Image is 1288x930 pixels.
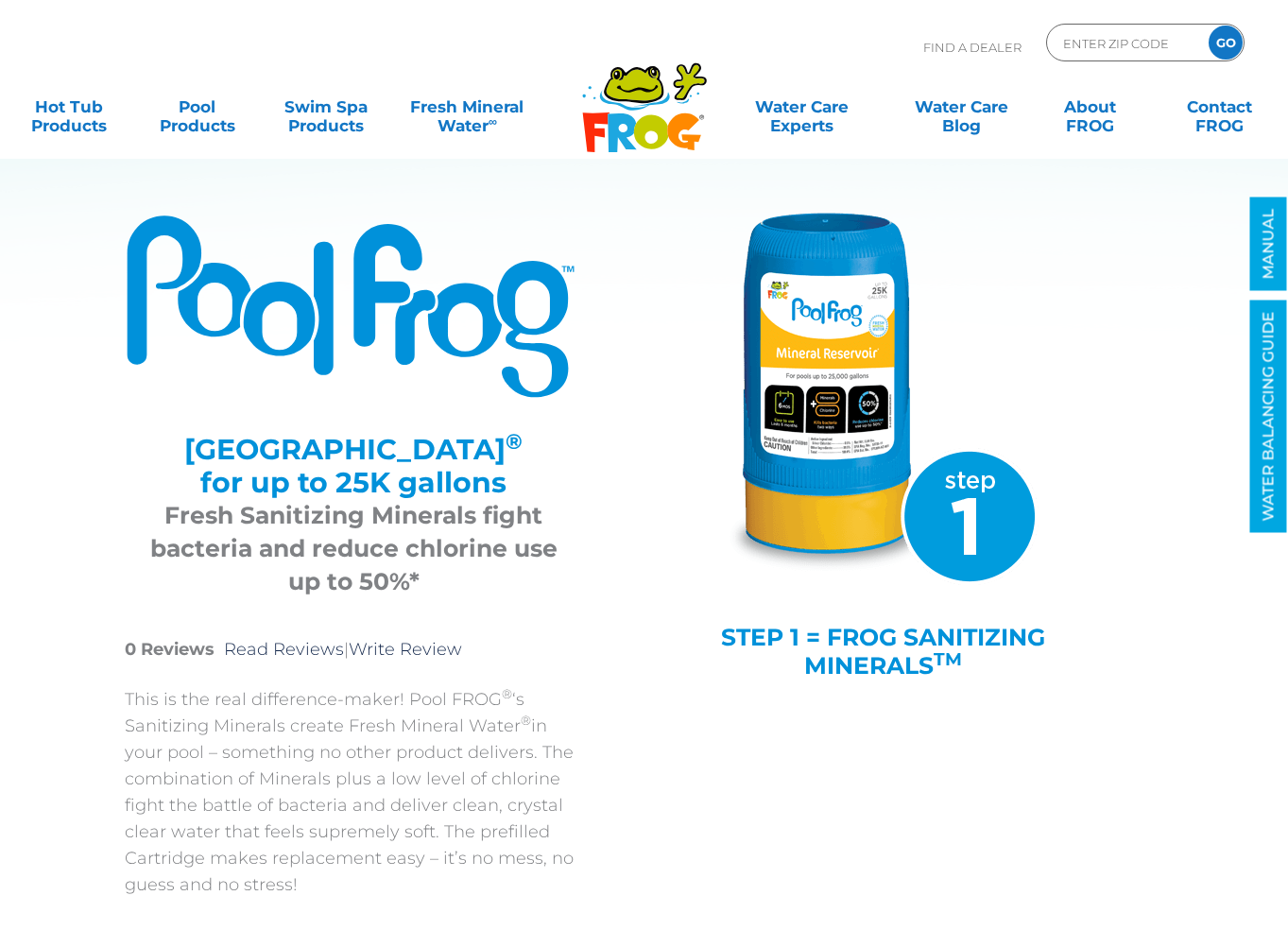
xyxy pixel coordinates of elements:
[934,648,962,670] sup: TM
[912,88,1012,126] a: Water CareBlog
[701,623,1065,680] h4: STEP 1 = FROG SANITIZING MINERALS
[1169,88,1269,126] a: ContactFROG
[224,639,344,660] a: Read Reviews
[1250,198,1287,291] a: MANUAL
[19,88,119,126] a: Hot TubProducts
[125,636,583,663] p: |
[521,713,531,728] sup: ®
[1209,26,1243,60] input: GO
[276,88,376,126] a: Swim SpaProducts
[148,499,559,598] h3: Fresh Sanitizing Minerals fight bacteria and reduce chlorine use up to 50%*
[506,428,523,455] sup: ®
[1040,88,1141,126] a: AboutFROG
[125,686,583,898] p: This is the real difference-maker! Pool FROG ‘s Sanitizing Minerals create Fresh Mineral Water in...
[349,639,462,660] a: Write Review
[404,88,529,126] a: Fresh MineralWater∞
[572,38,717,153] img: Frog Products Logo
[125,639,215,660] strong: 0 Reviews
[721,88,884,126] a: Water CareExperts
[489,114,497,129] sup: ∞
[1250,301,1287,533] a: WATER BALANCING GUIDE
[147,88,248,126] a: PoolProducts
[125,213,583,400] img: Product Logo
[502,686,512,701] sup: ®
[148,433,559,499] h2: [GEOGRAPHIC_DATA] for up to 25K gallons
[923,24,1022,71] p: Find A Dealer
